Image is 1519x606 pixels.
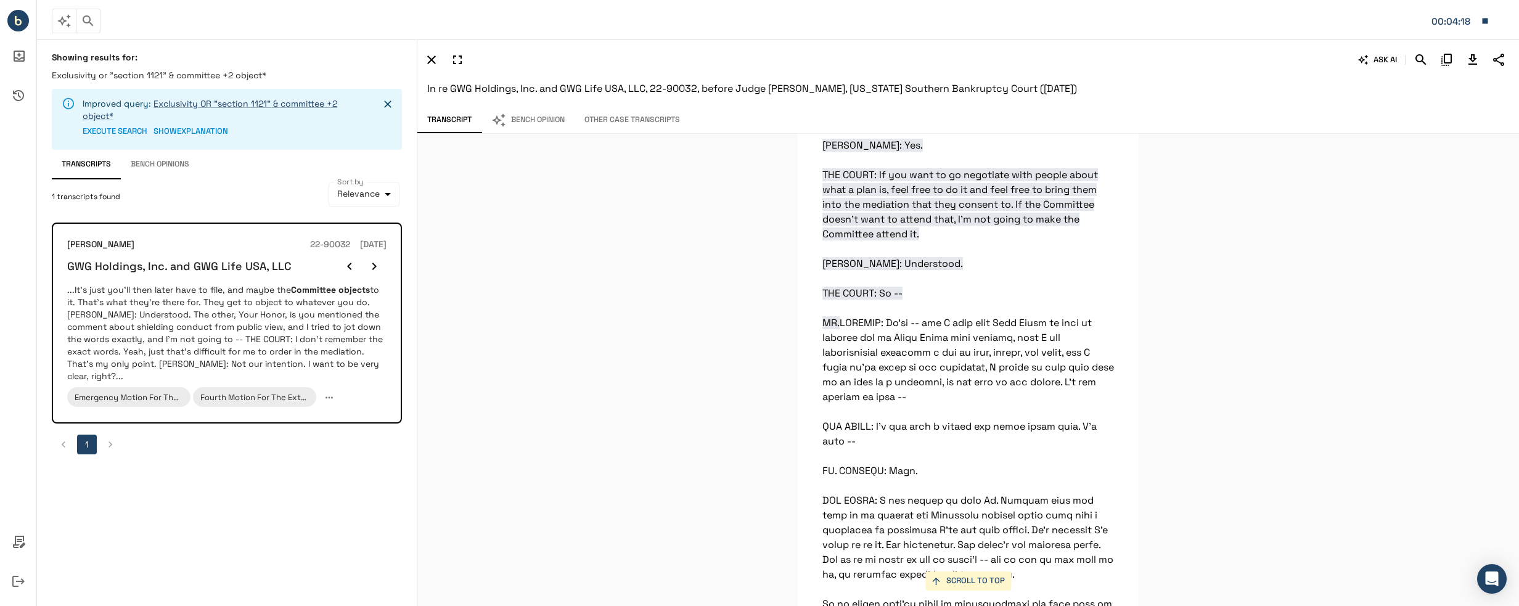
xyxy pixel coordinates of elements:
nav: pagination navigation [52,435,402,454]
h6: Showing results for: [52,52,402,63]
span: 1 transcripts found [52,191,120,203]
span: Emergency Motion For The Approval Of A Proposed Settlement With The Lenders At Dlp Iv And Dlp Vi [75,392,456,403]
a: Exclusivity OR "section 1121" & committee +2 object* [83,98,337,121]
span: In re GWG Holdings, Inc. and GWG Life USA, LLC, 22-90032, before Judge [PERSON_NAME], [US_STATE] ... [427,82,1077,95]
button: Bench Opinions [121,150,199,179]
button: Close [379,95,397,113]
p: ...It's just you'll then later have to file, and maybe the to it. That's what they're there for. ... [67,284,387,382]
div: Matter: 91119‐1 [1431,14,1475,30]
button: SCROLL TO TOP [925,571,1011,591]
h6: 22-90032 [310,238,350,252]
h6: [DATE] [360,238,387,252]
button: Search [1410,49,1431,70]
button: Transcript [417,107,481,133]
button: SHOWEXPLANATION [154,122,228,141]
button: Download Transcript [1462,49,1483,70]
button: Bench Opinion [481,107,575,133]
h6: GWG Holdings, Inc. and GWG Life USA, LLC [67,259,292,273]
button: page 1 [77,435,97,454]
button: Transcripts [52,150,121,179]
span: Fourth Motion For The Extension Of Our Periods [200,392,425,403]
p: Improved query: [83,97,369,122]
label: Sort by [337,176,364,187]
button: Other Case Transcripts [575,107,690,133]
button: EXECUTE SEARCH [83,122,147,141]
button: Matter: 91119‐1 [1425,8,1496,34]
div: Relevance [329,182,399,207]
h6: [PERSON_NAME] [67,238,134,252]
button: Share Transcript [1488,49,1509,70]
p: Exclusivity or "section 1121" & committee +2 object* [52,69,402,81]
em: objects [338,284,370,295]
button: Copy Citation [1436,49,1457,70]
button: ASK AI [1356,49,1400,70]
em: Committee [291,284,336,295]
div: Open Intercom Messenger [1477,564,1507,594]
